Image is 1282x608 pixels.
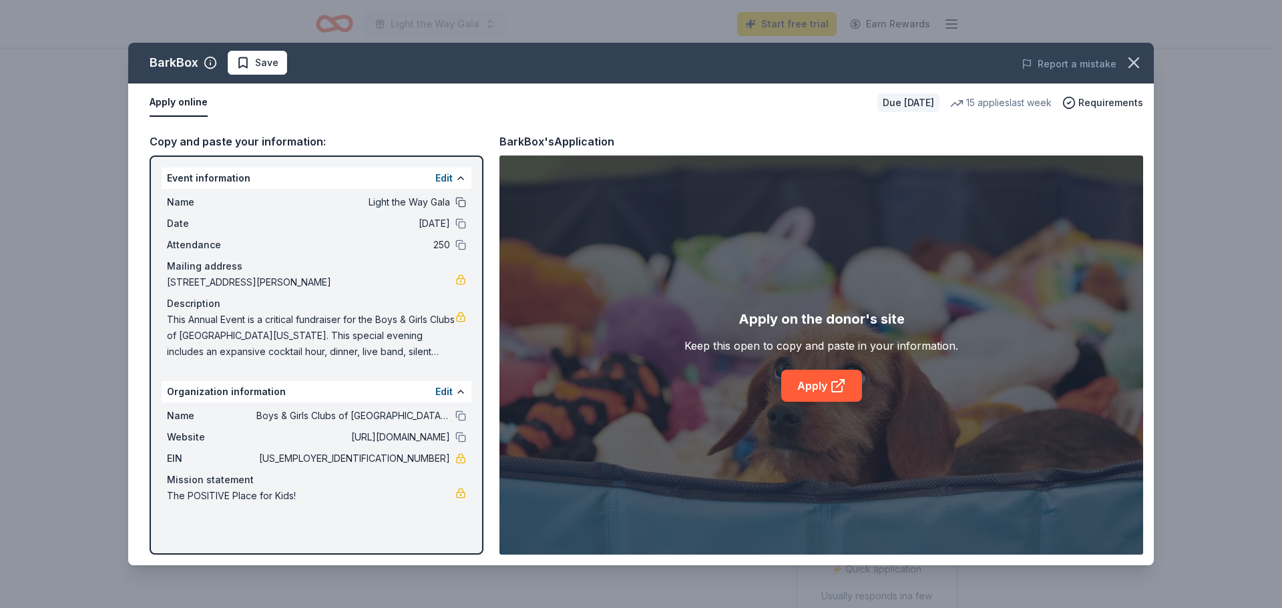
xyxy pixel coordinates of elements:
[150,89,208,117] button: Apply online
[256,194,450,210] span: Light the Way Gala
[167,258,466,274] div: Mailing address
[162,168,471,189] div: Event information
[950,95,1052,111] div: 15 applies last week
[150,133,483,150] div: Copy and paste your information:
[256,429,450,445] span: [URL][DOMAIN_NAME]
[435,170,453,186] button: Edit
[435,384,453,400] button: Edit
[256,216,450,232] span: [DATE]
[167,408,256,424] span: Name
[256,237,450,253] span: 250
[228,51,287,75] button: Save
[256,450,450,467] span: [US_EMPLOYER_IDENTIFICATION_NUMBER]
[167,429,256,445] span: Website
[738,308,905,330] div: Apply on the donor's site
[255,55,278,71] span: Save
[150,52,198,73] div: BarkBox
[167,450,256,467] span: EIN
[684,338,958,354] div: Keep this open to copy and paste in your information.
[499,133,614,150] div: BarkBox's Application
[167,216,256,232] span: Date
[167,274,455,290] span: [STREET_ADDRESS][PERSON_NAME]
[162,381,471,402] div: Organization information
[167,194,256,210] span: Name
[167,312,455,360] span: This Annual Event is a critical fundraiser for the Boys & Girls Clubs of [GEOGRAPHIC_DATA][US_STA...
[1022,56,1116,72] button: Report a mistake
[1078,95,1143,111] span: Requirements
[1062,95,1143,111] button: Requirements
[256,408,450,424] span: Boys & Girls Clubs of [GEOGRAPHIC_DATA][US_STATE]
[167,488,455,504] span: The POSITIVE Place for Kids!
[167,296,466,312] div: Description
[167,237,256,253] span: Attendance
[167,472,466,488] div: Mission statement
[877,93,939,112] div: Due [DATE]
[781,370,862,402] a: Apply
